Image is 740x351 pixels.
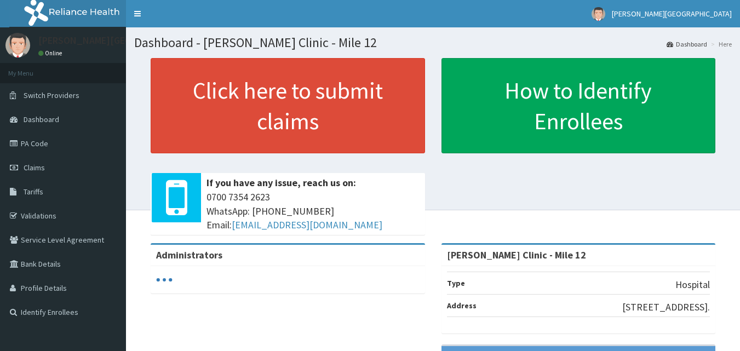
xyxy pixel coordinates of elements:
[134,36,732,50] h1: Dashboard - [PERSON_NAME] Clinic - Mile 12
[38,49,65,57] a: Online
[447,278,465,288] b: Type
[447,249,586,261] strong: [PERSON_NAME] Clinic - Mile 12
[441,58,716,153] a: How to Identify Enrollees
[151,58,425,153] a: Click here to submit claims
[708,39,732,49] li: Here
[667,39,707,49] a: Dashboard
[24,114,59,124] span: Dashboard
[206,190,420,232] span: 0700 7354 2623 WhatsApp: [PHONE_NUMBER] Email:
[156,249,222,261] b: Administrators
[675,278,710,292] p: Hospital
[447,301,477,310] b: Address
[612,9,732,19] span: [PERSON_NAME][GEOGRAPHIC_DATA]
[156,272,173,288] svg: audio-loading
[232,218,382,231] a: [EMAIL_ADDRESS][DOMAIN_NAME]
[206,176,356,189] b: If you have any issue, reach us on:
[24,163,45,172] span: Claims
[24,90,79,100] span: Switch Providers
[38,36,200,45] p: [PERSON_NAME][GEOGRAPHIC_DATA]
[24,187,43,197] span: Tariffs
[592,7,605,21] img: User Image
[5,33,30,57] img: User Image
[622,300,710,314] p: [STREET_ADDRESS].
